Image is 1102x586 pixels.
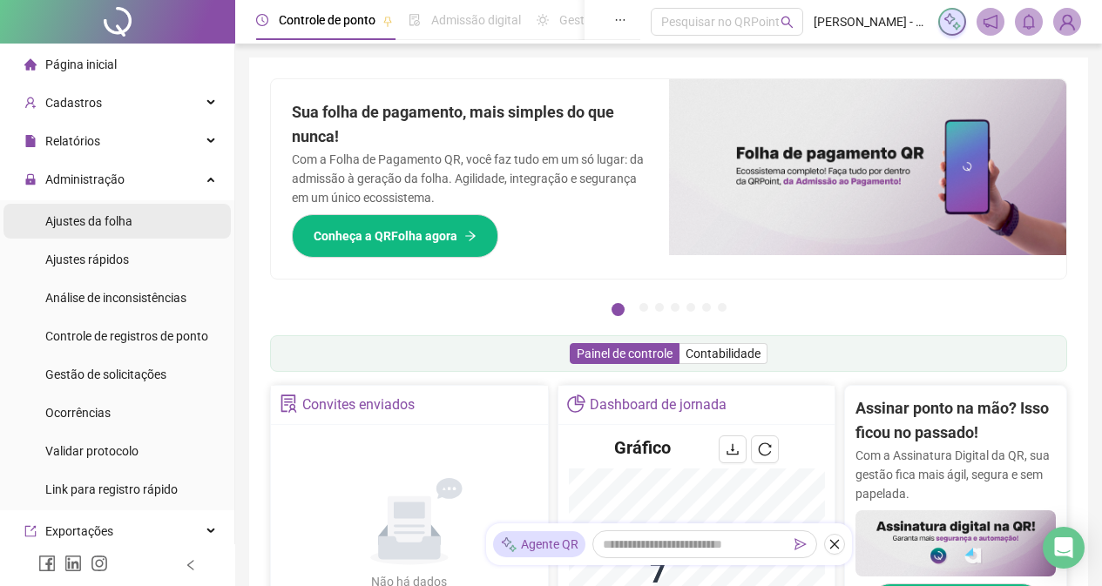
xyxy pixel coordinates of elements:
span: sun [537,14,549,26]
div: Open Intercom Messenger [1043,527,1085,569]
button: Conheça a QRFolha agora [292,214,498,258]
img: sparkle-icon.fc2bf0ac1784a2077858766a79e2daf3.svg [500,535,517,554]
span: [PERSON_NAME] - KENNEDY SERVIÇOS LTDA [814,12,928,31]
span: close [828,538,841,550]
span: Contabilidade [686,347,761,360]
span: arrow-right [464,230,477,242]
h4: Gráfico [614,435,671,460]
span: pushpin [382,16,393,26]
span: Gestão de férias [559,13,647,27]
button: 5 [686,303,695,312]
span: user-add [24,97,37,109]
span: pie-chart [567,394,585,413]
span: Ajustes rápidos [45,253,129,266]
span: Relatórios [45,134,100,148]
span: reload [758,442,772,456]
span: Controle de registros de ponto [45,329,208,343]
span: notification [983,14,998,30]
span: export [24,525,37,537]
span: Validar protocolo [45,444,139,458]
button: 1 [612,303,625,316]
span: lock [24,173,37,185]
span: facebook [38,555,56,572]
span: left [185,559,197,571]
p: Com a Assinatura Digital da QR, sua gestão fica mais ágil, segura e sem papelada. [855,446,1056,503]
h2: Assinar ponto na mão? Isso ficou no passado! [855,396,1056,446]
img: sparkle-icon.fc2bf0ac1784a2077858766a79e2daf3.svg [943,12,962,31]
span: clock-circle [256,14,268,26]
span: Ocorrências [45,406,111,420]
button: 3 [655,303,664,312]
span: Conheça a QRFolha agora [314,226,457,246]
span: home [24,58,37,71]
button: 7 [718,303,727,312]
span: Link para registro rápido [45,482,178,496]
span: file-done [409,14,421,26]
span: Cadastros [45,96,102,110]
span: instagram [91,555,108,572]
span: Ajustes da folha [45,214,132,228]
span: Página inicial [45,57,117,71]
div: Dashboard de jornada [590,390,727,420]
span: Administração [45,172,125,186]
button: 2 [639,303,648,312]
img: banner%2F8d14a306-6205-4263-8e5b-06e9a85ad873.png [669,79,1067,255]
span: Admissão digital [431,13,521,27]
span: ellipsis [614,14,626,26]
span: send [794,538,807,550]
div: Convites enviados [302,390,415,420]
span: Exportações [45,524,113,538]
h2: Sua folha de pagamento, mais simples do que nunca! [292,100,648,150]
button: 4 [671,303,679,312]
span: Painel de controle [577,347,673,360]
button: 6 [702,303,711,312]
span: solution [280,394,298,413]
p: Com a Folha de Pagamento QR, você faz tudo em um só lugar: da admissão à geração da folha. Agilid... [292,150,648,207]
span: download [726,442,740,456]
span: file [24,135,37,147]
span: search [781,16,794,29]
span: Análise de inconsistências [45,291,186,305]
span: Gestão de solicitações [45,367,166,381]
div: Agente QR [493,531,585,557]
span: Controle de ponto [279,13,375,27]
span: linkedin [64,555,82,572]
img: banner%2F02c71560-61a6-44d4-94b9-c8ab97240462.png [855,510,1056,577]
img: 93646 [1054,9,1080,35]
span: bell [1021,14,1037,30]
